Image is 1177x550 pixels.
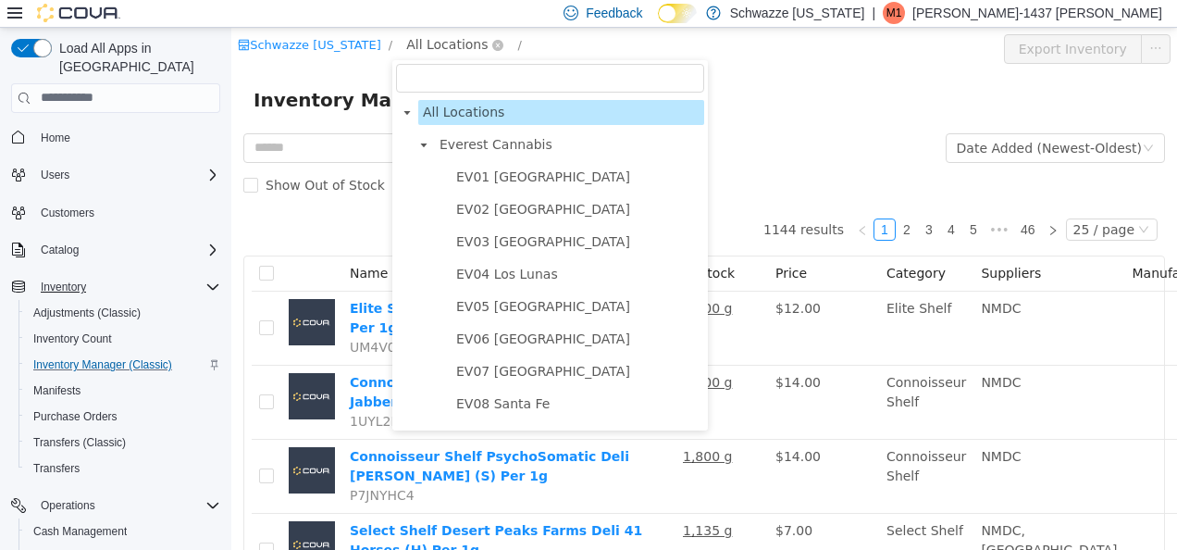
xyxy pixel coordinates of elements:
[261,12,272,25] i: icon: down
[643,192,663,212] a: 1
[33,239,86,261] button: Catalog
[26,406,220,428] span: Purchase Orders
[225,271,399,286] span: EV05 [GEOGRAPHIC_DATA]
[187,72,473,97] span: All Locations
[901,238,988,253] span: Manufacturer
[710,192,730,212] a: 4
[725,106,911,134] div: Date Added (Newest-Oldest)
[665,192,686,212] a: 2
[26,520,134,543] a: Cash Management
[886,2,902,24] span: M1
[773,6,911,36] button: Export Inventory
[910,6,939,36] button: icon: ellipsis
[225,336,399,351] span: EV07 [GEOGRAPHIC_DATA]
[33,524,127,539] span: Cash Management
[57,494,104,540] img: Select Shelf Desert Peaks Farms Deli 41 Horses (H) Per 1g placeholder
[171,81,180,90] i: icon: caret-down
[118,347,398,381] a: Connoisseur Shelf PsychoSomatic Deli Jabberwocky (S) Per 1g
[648,412,742,486] td: Connoisseur Shelf
[41,168,69,182] span: Users
[709,191,731,213] li: 4
[750,347,789,362] span: NMDC
[225,369,318,383] span: EV08 Santa Fe
[33,383,81,398] span: Manifests
[220,299,473,324] span: EV06 Las Cruces East
[688,192,708,212] a: 3
[658,4,697,23] input: Dark Mode
[642,191,664,213] li: 1
[118,312,186,327] span: UM4V0JN5
[544,347,589,362] span: $14.00
[4,199,228,226] button: Customers
[753,191,783,213] span: •••
[26,354,220,376] span: Inventory Manager (Classic)
[157,10,161,24] span: /
[33,164,220,186] span: Users
[33,409,118,424] span: Purchase Orders
[33,126,220,149] span: Home
[750,421,789,436] span: NMDC
[27,150,161,165] span: Show Out of Stock
[41,131,70,145] span: Home
[783,191,811,213] li: 46
[225,206,399,221] span: EV03 [GEOGRAPHIC_DATA]
[26,328,119,350] a: Inventory Count
[192,77,273,92] span: All Locations
[33,306,141,320] span: Adjustments (Classic)
[33,127,78,149] a: Home
[4,237,228,263] button: Catalog
[33,201,220,224] span: Customers
[225,401,468,416] span: [GEOGRAPHIC_DATA][PERSON_NAME]
[220,169,473,194] span: EV02 Far NE Heights
[648,338,742,412] td: Connoisseur Shelf
[883,2,905,24] div: Mariah-1437 Marquez
[220,267,473,292] span: EV05 Uptown
[730,2,865,24] p: Schwazze [US_STATE]
[37,4,120,22] img: Cova
[220,396,473,421] span: EV09 Montano Plaza
[19,352,228,378] button: Inventory Manager (Classic)
[6,10,150,24] a: icon: shopSchwazze [US_STATE]
[26,457,220,480] span: Transfers
[586,4,642,22] span: Feedback
[33,435,126,450] span: Transfers (Classic)
[220,234,473,259] span: EV04 Los Lunas
[26,457,87,480] a: Transfers
[175,6,256,27] span: All Locations
[118,421,398,456] a: Connoisseur Shelf PsychoSomatic Deli [PERSON_NAME] (S) Per 1g
[220,331,473,356] span: EV07 Paradise Hills
[753,191,783,213] li: Next 5 Pages
[33,276,93,298] button: Inventory
[33,202,102,224] a: Customers
[118,386,185,401] span: 1UYL2PXR
[842,192,903,212] div: 25 / page
[19,378,228,404] button: Manifests
[4,274,228,300] button: Inventory
[41,498,95,513] span: Operations
[225,304,399,319] span: EV06 [GEOGRAPHIC_DATA]
[52,39,220,76] span: Load All Apps in [GEOGRAPHIC_DATA]
[118,238,156,253] span: Name
[732,192,752,212] a: 5
[118,495,411,530] a: Select Shelf Desert Peaks Farms Deli 41 Horses (H) Per 1g
[750,238,810,253] span: Suppliers
[544,238,576,253] span: Price
[118,273,426,307] a: Elite Shelf Somatic Deli OG Lime Killer (H) Per 1g
[912,2,1162,24] p: [PERSON_NAME]-1437 [PERSON_NAME]
[4,162,228,188] button: Users
[750,273,789,288] span: NMDC
[544,495,581,510] span: $7.00
[225,239,327,254] span: EV04 Los Lunas
[33,239,220,261] span: Catalog
[532,191,613,213] li: 1144 results
[687,191,709,213] li: 3
[452,238,503,253] span: In Stock
[911,115,923,128] i: icon: down
[33,357,172,372] span: Inventory Manager (Classic)
[41,243,79,257] span: Catalog
[33,276,220,298] span: Inventory
[118,460,183,475] span: P7JNYHC4
[19,456,228,481] button: Transfers
[4,493,228,519] button: Operations
[19,300,228,326] button: Adjustments (Classic)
